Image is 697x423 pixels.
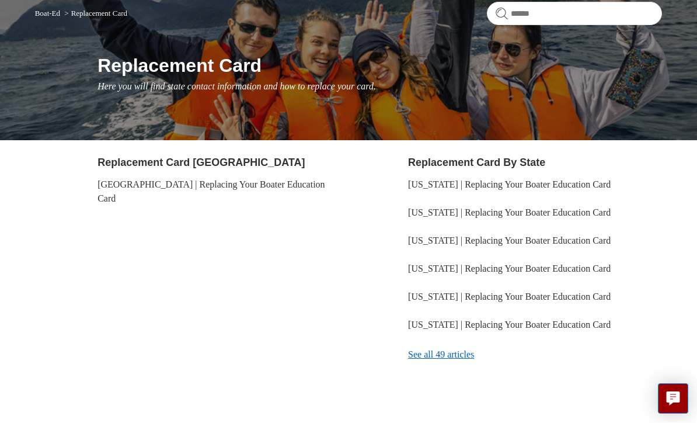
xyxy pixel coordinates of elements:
[408,180,611,190] a: [US_STATE] | Replacing Your Boater Education Card
[408,157,545,169] a: Replacement Card By State
[97,180,325,204] a: [GEOGRAPHIC_DATA] | Replacing Your Boater Education Card
[408,236,611,246] a: [US_STATE] | Replacing Your Boater Education Card
[658,384,688,414] button: Live chat
[97,80,662,94] p: Here you will find state contact information and how to replace your card.
[97,157,305,169] a: Replacement Card [GEOGRAPHIC_DATA]
[487,2,662,26] input: Search
[97,52,662,80] h1: Replacement Card
[408,320,611,330] a: [US_STATE] | Replacing Your Boater Education Card
[408,339,662,371] a: See all 49 articles
[62,9,127,18] li: Replacement Card
[408,292,611,302] a: [US_STATE] | Replacing Your Boater Education Card
[35,9,60,18] a: Boat-Ed
[35,9,62,18] li: Boat-Ed
[408,208,611,218] a: [US_STATE] | Replacing Your Boater Education Card
[408,264,611,274] a: [US_STATE] | Replacing Your Boater Education Card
